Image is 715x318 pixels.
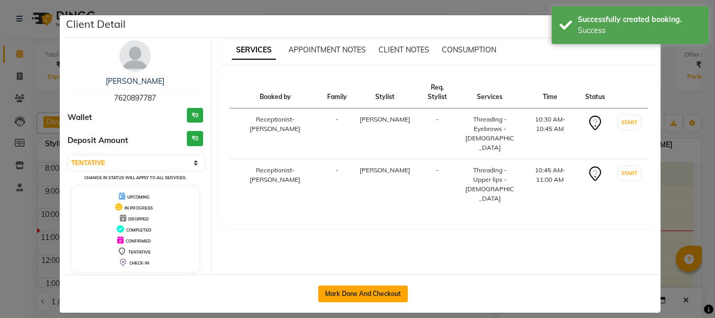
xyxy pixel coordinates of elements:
span: Wallet [68,112,92,124]
button: START [619,116,640,129]
span: TENTATIVE [128,249,151,255]
span: COMPLETED [126,227,151,233]
span: CLIENT NOTES [378,45,429,54]
th: Time [521,76,579,108]
span: Deposit Amount [68,135,128,147]
td: - [321,108,353,159]
span: CHECK-IN [129,260,149,266]
div: Successfully created booking. [578,14,701,25]
td: Receptionist- [PERSON_NAME] [230,108,321,159]
th: Status [579,76,611,108]
div: Threading - Upper lips - [DEMOGRAPHIC_DATA] [465,166,515,203]
td: - [417,108,459,159]
td: - [321,159,353,210]
span: APPOINTMENT NOTES [288,45,366,54]
span: CONFIRMED [126,238,151,244]
td: 10:30 AM-10:45 AM [521,108,579,159]
span: [PERSON_NAME] [360,115,410,123]
span: UPCOMING [127,194,150,200]
h3: ₹0 [187,131,203,146]
span: [PERSON_NAME] [360,166,410,174]
div: Threading - Eyebrows - [DEMOGRAPHIC_DATA] [465,115,515,152]
button: START [619,167,640,180]
span: CONSUMPTION [442,45,496,54]
span: DROPPED [128,216,149,222]
th: Booked by [230,76,321,108]
th: Stylist [353,76,417,108]
td: Receptionist- [PERSON_NAME] [230,159,321,210]
th: Family [321,76,353,108]
th: Services [459,76,521,108]
img: avatar [119,40,151,72]
h5: Client Detail [66,16,126,32]
button: Mark Done And Checkout [318,286,408,302]
span: IN PROGRESS [125,205,153,211]
td: - [417,159,459,210]
h3: ₹0 [187,108,203,123]
span: SERVICES [232,41,276,60]
span: 7620897787 [114,93,156,103]
td: 10:45 AM-11:00 AM [521,159,579,210]
th: Req. Stylist [417,76,459,108]
div: Success [578,25,701,36]
a: [PERSON_NAME] [106,76,164,86]
small: Change in status will apply to all services. [84,175,186,180]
